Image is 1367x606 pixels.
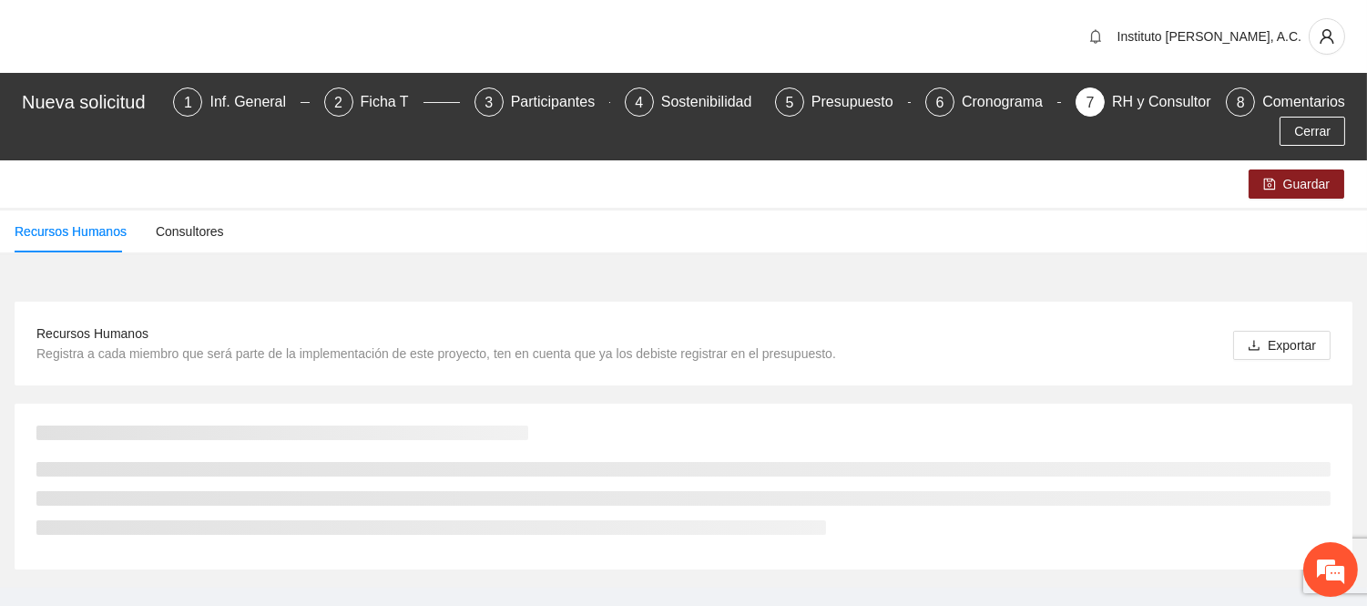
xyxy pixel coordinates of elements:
span: 6 [936,95,944,110]
span: 2 [334,95,342,110]
span: 1 [184,95,192,110]
button: user [1309,18,1345,55]
span: Registra a cada miembro que será parte de la implementación de este proyecto, ten en cuenta que y... [36,346,836,361]
div: 1Inf. General [173,87,309,117]
span: Instituto [PERSON_NAME], A.C. [1117,29,1301,44]
div: Cronograma [962,87,1057,117]
button: saveGuardar [1249,169,1344,199]
div: Sostenibilidad [661,87,767,117]
div: 5Presupuesto [775,87,911,117]
span: 3 [485,95,493,110]
div: Minimizar ventana de chat en vivo [299,9,342,53]
div: 2Ficha T [324,87,460,117]
button: Cerrar [1280,117,1345,146]
textarea: Escriba su mensaje y pulse “Intro” [9,408,347,472]
span: user [1310,28,1344,45]
span: Estamos en línea. [106,199,251,383]
div: 3Participantes [474,87,610,117]
div: Presupuesto [811,87,908,117]
div: Inf. General [209,87,301,117]
span: 4 [635,95,643,110]
div: Participantes [511,87,610,117]
div: Ficha T [361,87,423,117]
span: 5 [785,95,793,110]
div: 8Comentarios [1226,87,1345,117]
div: 6Cronograma [925,87,1061,117]
div: 7RH y Consultores [1076,87,1211,117]
div: Chatee con nosotros ahora [95,93,306,117]
span: save [1263,178,1276,192]
span: bell [1082,29,1109,44]
span: 7 [1086,95,1095,110]
span: Recursos Humanos [36,326,148,341]
div: Nueva solicitud [22,87,162,117]
div: 4Sostenibilidad [625,87,760,117]
button: downloadExportar [1233,331,1331,360]
div: Comentarios [1262,87,1345,117]
div: RH y Consultores [1112,87,1240,117]
span: Guardar [1283,174,1330,194]
span: Exportar [1268,335,1316,355]
span: download [1248,339,1260,354]
div: Recursos Humanos [15,221,127,241]
span: 8 [1237,95,1245,110]
div: Consultores [156,221,224,241]
button: bell [1081,22,1110,51]
span: Cerrar [1294,121,1331,141]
